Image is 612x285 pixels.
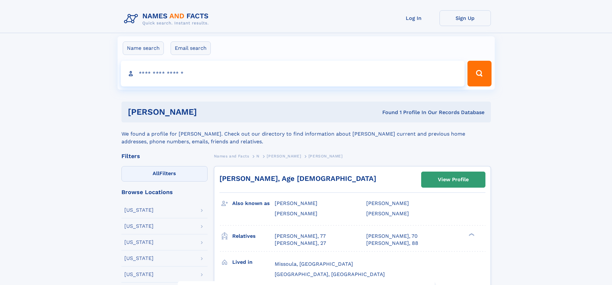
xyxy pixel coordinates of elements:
[124,272,154,277] div: [US_STATE]
[267,152,301,160] a: [PERSON_NAME]
[275,271,385,277] span: [GEOGRAPHIC_DATA], [GEOGRAPHIC_DATA]
[275,200,317,206] span: [PERSON_NAME]
[121,166,208,182] label: Filters
[275,210,317,217] span: [PERSON_NAME]
[421,172,485,187] a: View Profile
[124,256,154,261] div: [US_STATE]
[124,208,154,213] div: [US_STATE]
[438,172,469,187] div: View Profile
[153,170,159,176] span: All
[308,154,343,158] span: [PERSON_NAME]
[121,61,465,86] input: search input
[275,240,326,247] a: [PERSON_NAME], 27
[388,10,439,26] a: Log In
[467,232,475,236] div: ❯
[214,152,249,160] a: Names and Facts
[121,10,214,28] img: Logo Names and Facts
[128,108,290,116] h1: [PERSON_NAME]
[439,10,491,26] a: Sign Up
[256,152,260,160] a: N
[467,61,491,86] button: Search Button
[366,200,409,206] span: [PERSON_NAME]
[121,153,208,159] div: Filters
[219,174,376,183] a: [PERSON_NAME], Age [DEMOGRAPHIC_DATA]
[289,109,484,116] div: Found 1 Profile In Our Records Database
[267,154,301,158] span: [PERSON_NAME]
[366,210,409,217] span: [PERSON_NAME]
[232,257,275,268] h3: Lived in
[121,189,208,195] div: Browse Locations
[256,154,260,158] span: N
[366,240,418,247] a: [PERSON_NAME], 88
[121,122,491,146] div: We found a profile for [PERSON_NAME]. Check out our directory to find information about [PERSON_N...
[232,231,275,242] h3: Relatives
[123,41,164,55] label: Name search
[171,41,211,55] label: Email search
[232,198,275,209] h3: Also known as
[124,224,154,229] div: [US_STATE]
[275,233,326,240] a: [PERSON_NAME], 77
[124,240,154,245] div: [US_STATE]
[275,261,353,267] span: Missoula, [GEOGRAPHIC_DATA]
[366,233,418,240] a: [PERSON_NAME], 70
